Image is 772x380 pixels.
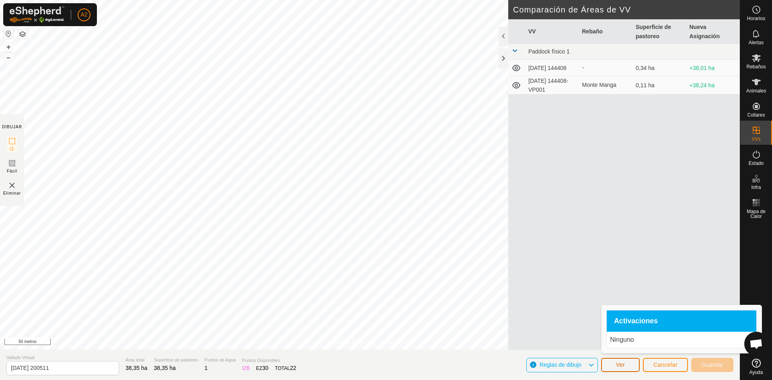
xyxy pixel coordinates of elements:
[6,53,10,62] font: –
[749,40,764,45] font: Alertas
[154,357,198,362] font: Superficie de pastoreo
[690,65,715,71] font: +38,01 ha
[125,365,148,371] font: 38,35 ha
[4,42,13,52] button: +
[614,317,658,325] font: Activaciones
[3,191,21,195] font: Eliminar
[125,357,144,362] font: Área total
[528,78,568,93] font: [DATE] 144408-VP001
[653,362,678,368] font: Cancelar
[242,358,280,363] font: Puntos Disponibles
[513,5,631,14] font: Comparación de Áreas de VV
[256,366,262,371] font: EZ
[246,365,250,371] font: 6
[4,29,13,39] button: Restablecer Mapa
[747,209,766,219] font: Mapa de Calor
[751,136,760,142] font: VVs
[540,362,581,368] font: Reglas de dibujo
[643,358,688,372] button: Cancelar
[636,82,655,88] font: 0,11 ha
[6,355,35,360] font: Vallado Virtual
[154,365,176,371] font: 38,35 ha
[18,29,27,39] button: Capas del Mapa
[275,366,290,371] font: TOTAL
[744,332,768,356] div: Chat abierto
[601,358,640,372] button: Ver
[690,82,715,88] font: +38,24 ha
[329,340,375,345] font: Política de Privacidad
[636,24,671,39] font: Superficie de pastoreo
[384,340,411,345] font: Contáctenos
[2,125,22,129] font: DIBUJAR
[749,370,763,375] font: Ayuda
[205,357,236,362] font: Puntos de Agua
[329,339,375,346] a: Política de Privacidad
[690,24,720,39] font: Nueva Asignación
[582,82,617,88] font: Monte Manga
[7,169,17,173] font: Fácil
[691,358,733,372] button: Guardar
[528,65,567,71] font: [DATE] 144408
[10,6,64,23] img: Logotipo de Gallagher
[10,147,14,151] font: IZ
[205,365,208,371] font: 1
[610,336,634,343] font: Ninguno
[701,362,723,368] font: Guardar
[4,53,13,62] button: –
[746,88,766,94] font: Animales
[384,339,411,346] a: Contáctenos
[747,112,765,118] font: Collares
[747,16,765,21] font: Horarios
[262,365,269,371] font: 30
[749,160,764,166] font: Estado
[290,365,296,371] font: 22
[582,28,603,35] font: Rebaño
[740,355,772,378] a: Ayuda
[746,64,766,70] font: Rebaños
[6,43,11,51] font: +
[7,181,17,190] img: VV
[528,48,570,55] font: Paddock físico 1
[242,366,246,371] font: IZ
[751,185,761,190] font: Infra
[582,64,584,71] font: -
[636,65,655,71] font: 0,34 ha
[616,362,625,368] font: Ver
[528,28,536,35] font: VV
[80,11,87,18] font: A2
